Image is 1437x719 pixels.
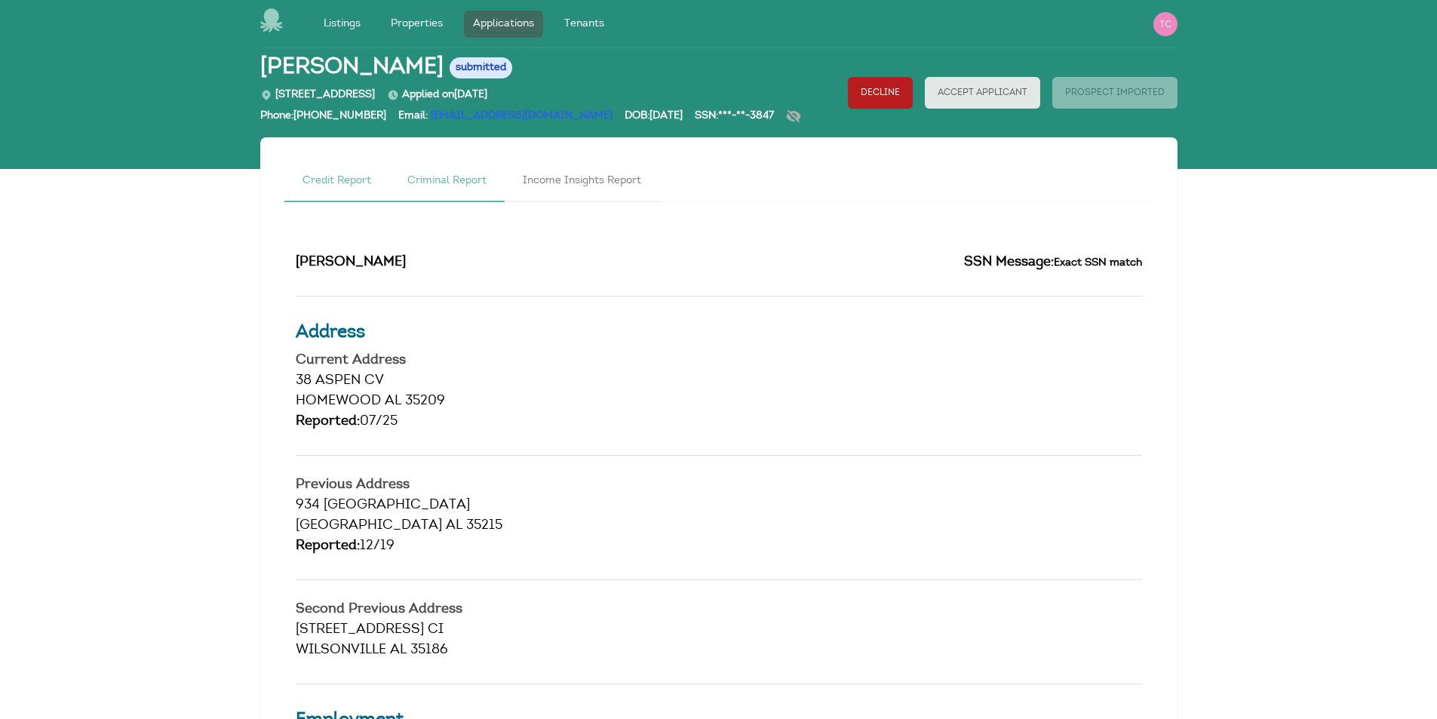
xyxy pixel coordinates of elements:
span: AL [390,644,407,657]
div: DOB: [DATE] [625,109,683,131]
span: AL [385,395,401,408]
a: Properties [382,11,452,38]
div: Email: [398,109,613,131]
a: Listings [315,11,370,38]
h4: Previous Address [296,478,1142,492]
span: HOMEWOOD [296,395,381,408]
h4: Second Previous Address [296,603,1142,616]
button: Accept Applicant [925,77,1040,109]
a: [EMAIL_ADDRESS][DOMAIN_NAME] [431,111,613,121]
h2: [PERSON_NAME] [296,253,708,273]
a: Tenants [555,11,613,38]
div: 12/19 [296,536,1142,557]
a: Income Insights Report [505,161,659,202]
span: [GEOGRAPHIC_DATA] [296,519,442,533]
span: 934 [GEOGRAPHIC_DATA] [296,499,470,512]
span: [STREET_ADDRESS] CI [296,623,444,637]
small: Exact SSN match [1054,257,1142,269]
a: Applications [464,11,543,38]
a: Criminal Report [389,161,505,202]
nav: Tabs [284,161,1153,202]
span: AL [446,519,462,533]
span: Reported: [296,539,360,553]
span: WILSONVILLE [296,644,386,657]
span: [PERSON_NAME] [260,54,444,81]
div: Phone: [PHONE_NUMBER] [260,109,386,131]
span: 38 ASPEN CV [296,374,384,388]
h3: Address [296,319,1142,346]
button: Decline [848,77,913,109]
span: 35215 [466,519,502,533]
span: [STREET_ADDRESS] [260,90,375,100]
div: 07/25 [296,412,1142,432]
a: Credit Report [284,161,389,202]
span: submitted [450,57,512,78]
h4: Current Address [296,354,1142,367]
span: SSN Message: [964,256,1054,269]
span: 35186 [410,644,448,657]
span: Reported: [296,415,360,429]
span: Applied on [DATE] [387,90,487,100]
span: 35209 [405,395,445,408]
